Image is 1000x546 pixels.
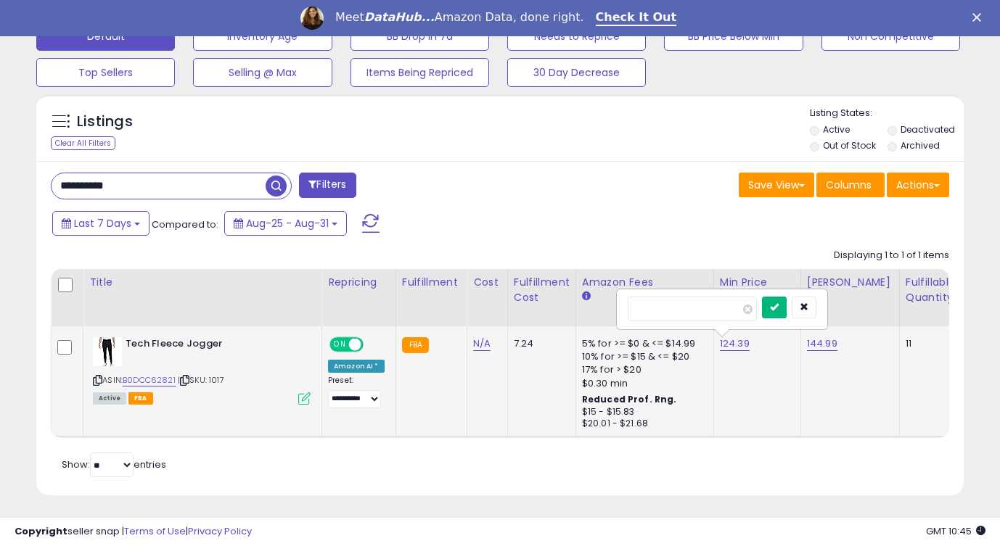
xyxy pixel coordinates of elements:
[93,392,126,405] span: All listings currently available for purchase on Amazon
[816,173,885,197] button: Columns
[361,339,385,351] span: OFF
[807,336,837,351] a: 144.99
[473,275,501,290] div: Cost
[507,58,646,87] button: 30 Day Decrease
[826,178,872,192] span: Columns
[582,275,708,290] div: Amazon Fees
[473,336,491,351] a: N/A
[224,211,347,236] button: Aug-25 - Aug-31
[152,218,218,231] span: Compared to:
[328,360,385,373] div: Amazon AI *
[300,7,324,30] img: Profile image for Georgie
[51,136,115,150] div: Clear All Filters
[193,58,332,87] button: Selling @ Max
[123,374,176,386] a: B0DCC62821
[331,339,349,351] span: ON
[972,13,987,22] div: Close
[834,249,949,262] div: Displaying 1 to 1 of 1 items
[596,10,677,26] a: Check It Out
[720,336,750,351] a: 124.39
[74,216,131,231] span: Last 7 Days
[582,363,702,376] div: 17% for > $20
[402,275,461,290] div: Fulfillment
[351,58,489,87] button: Items Being Repriced
[582,418,702,430] div: $20.01 - $21.68
[15,525,252,539] div: seller snap | |
[823,123,850,136] label: Active
[188,524,252,538] a: Privacy Policy
[514,337,565,350] div: 7.24
[582,393,677,405] b: Reduced Prof. Rng.
[178,374,224,386] span: | SKU: 1017
[126,337,302,355] b: Tech Fleece Jogger
[582,406,702,418] div: $15 - $15.83
[807,275,893,290] div: [PERSON_NAME]
[823,139,876,152] label: Out of Stock
[328,275,390,290] div: Repricing
[720,275,795,290] div: Min Price
[402,337,429,353] small: FBA
[514,275,570,305] div: Fulfillment Cost
[128,392,153,405] span: FBA
[89,275,316,290] div: Title
[36,58,175,87] button: Top Sellers
[52,211,149,236] button: Last 7 Days
[901,123,955,136] label: Deactivated
[582,350,702,363] div: 10% for >= $15 & <= $20
[93,337,122,366] img: 31rAzYM7n6L._SL40_.jpg
[739,173,814,197] button: Save View
[62,458,166,471] span: Show: entries
[582,290,591,303] small: Amazon Fees.
[887,173,949,197] button: Actions
[582,337,702,350] div: 5% for >= $0 & <= $14.99
[77,112,133,132] h5: Listings
[901,139,940,152] label: Archived
[364,10,435,24] i: DataHub...
[15,524,67,538] strong: Copyright
[926,524,985,538] span: 2025-09-9 10:45 GMT
[810,107,964,120] p: Listing States:
[328,376,385,408] div: Preset:
[582,377,702,390] div: $0.30 min
[124,524,186,538] a: Terms of Use
[906,275,956,305] div: Fulfillable Quantity
[299,173,356,198] button: Filters
[335,10,584,25] div: Meet Amazon Data, done right.
[246,216,329,231] span: Aug-25 - Aug-31
[93,337,311,403] div: ASIN:
[906,337,951,350] div: 11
